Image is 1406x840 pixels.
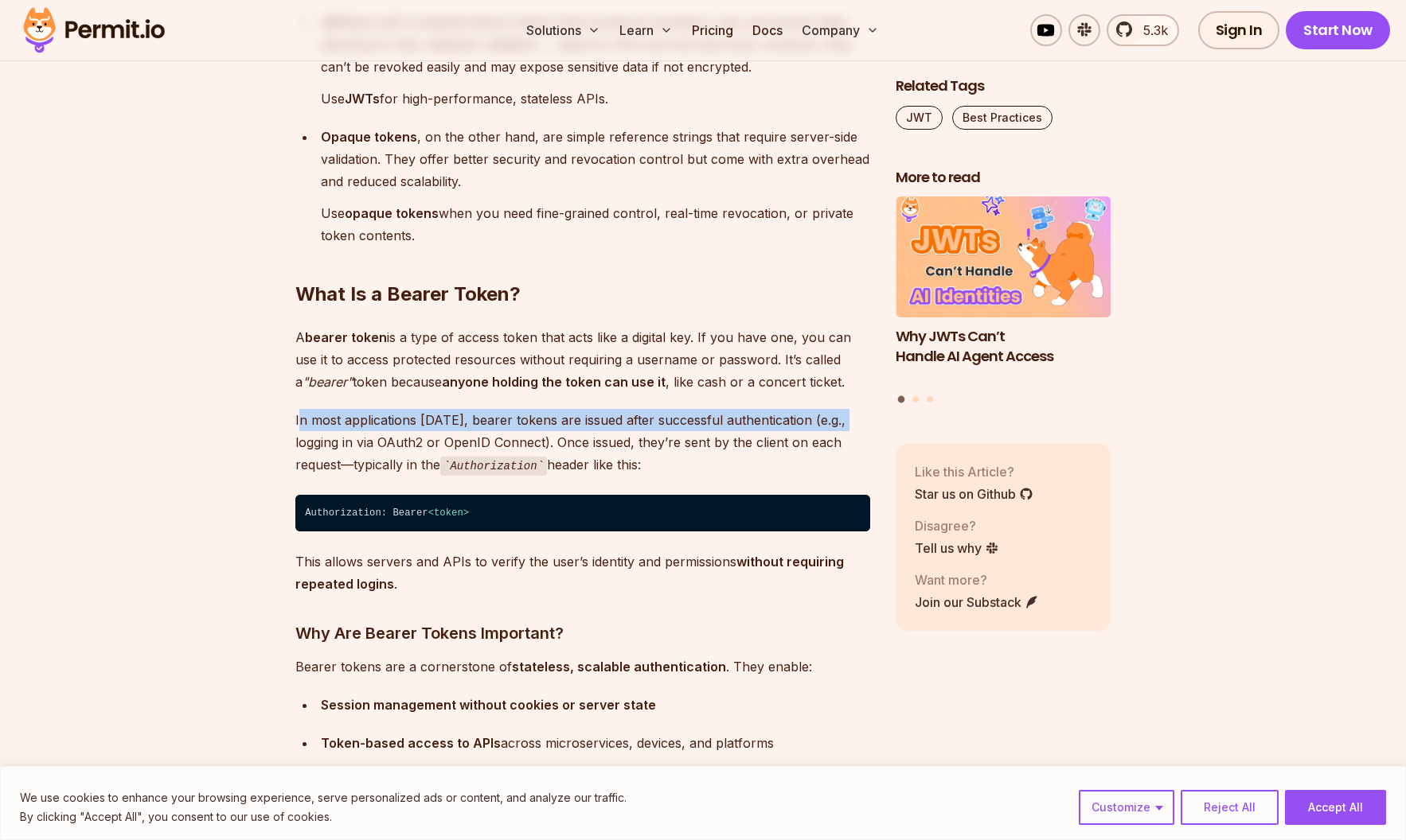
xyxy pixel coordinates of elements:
[295,554,844,592] strong: without requiring repeated logins
[915,462,1033,481] p: Like this Article?
[896,168,1111,188] h2: More to read
[952,106,1053,130] a: Best Practices
[685,14,740,46] a: Pricing
[321,126,870,192] p: , on the other hand, are simple reference strings that require server-side validation. They offer...
[912,396,919,402] button: Go to slide 2
[896,197,1111,387] li: 1 of 3
[305,329,387,345] strong: bearer token
[321,87,870,110] p: Use for high-performance, stateless APIs.
[295,655,870,678] p: Bearer tokens are a cornerstone of . They enable:
[434,507,463,519] span: token
[303,374,353,390] em: "bearer"
[295,495,870,531] code: Authorization: Bearer
[428,507,469,519] span: < >
[295,218,870,307] h2: What Is a Bearer Token?
[1285,790,1386,825] button: Accept All
[1198,11,1280,49] a: Sign In
[20,788,627,807] p: We use cookies to enhance your browsing experience, serve personalized ads or content, and analyz...
[1134,21,1168,40] span: 5.3k
[1181,790,1279,825] button: Reject All
[1286,11,1390,49] a: Start Now
[440,457,547,476] code: Authorization
[915,484,1033,504] a: Star us on Github
[442,374,666,390] strong: anyone holding the token can use it
[295,326,870,393] p: A is a type of access token that acts like a digital key. If you have one, you can use it to acce...
[295,620,870,646] h3: Why Are Bearer Tokens Important?
[896,197,1111,406] div: Posts
[321,202,870,247] p: Use when you need fine-grained control, real-time revocation, or private token contents.
[915,570,1039,589] p: Want more?
[1107,14,1179,46] a: 5.3k
[345,91,380,107] strong: JWTs
[321,129,417,145] strong: Opaque tokens
[295,409,870,476] p: In most applications [DATE], bearer tokens are issued after successful authentication (e.g., logg...
[613,14,679,46] button: Learn
[915,539,999,558] a: Tell us why
[915,516,999,535] p: Disagree?
[20,807,627,826] p: By clicking "Accept All", you consent to our use of cookies.
[1079,790,1174,825] button: Customize
[896,76,1111,96] h2: Related Tags
[795,14,885,46] button: Company
[321,732,870,754] div: across microservices, devices, and platforms
[898,396,905,403] button: Go to slide 1
[512,659,726,675] strong: stateless, scalable authentication
[927,396,933,402] button: Go to slide 3
[345,205,439,221] strong: opaque tokens
[896,106,943,130] a: JWT
[896,327,1111,367] h3: Why JWTs Can’t Handle AI Agent Access
[321,697,656,713] strong: Session management without cookies or server state
[915,593,1039,612] a: Join our Substack
[896,197,1111,318] img: Why JWTs Can’t Handle AI Agent Access
[520,14,607,46] button: Solutions
[16,3,172,57] img: Permit logo
[321,735,501,751] strong: Token-based access to APIs
[295,550,870,595] p: This allows servers and APIs to verify the user’s identity and permissions .
[746,14,789,46] a: Docs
